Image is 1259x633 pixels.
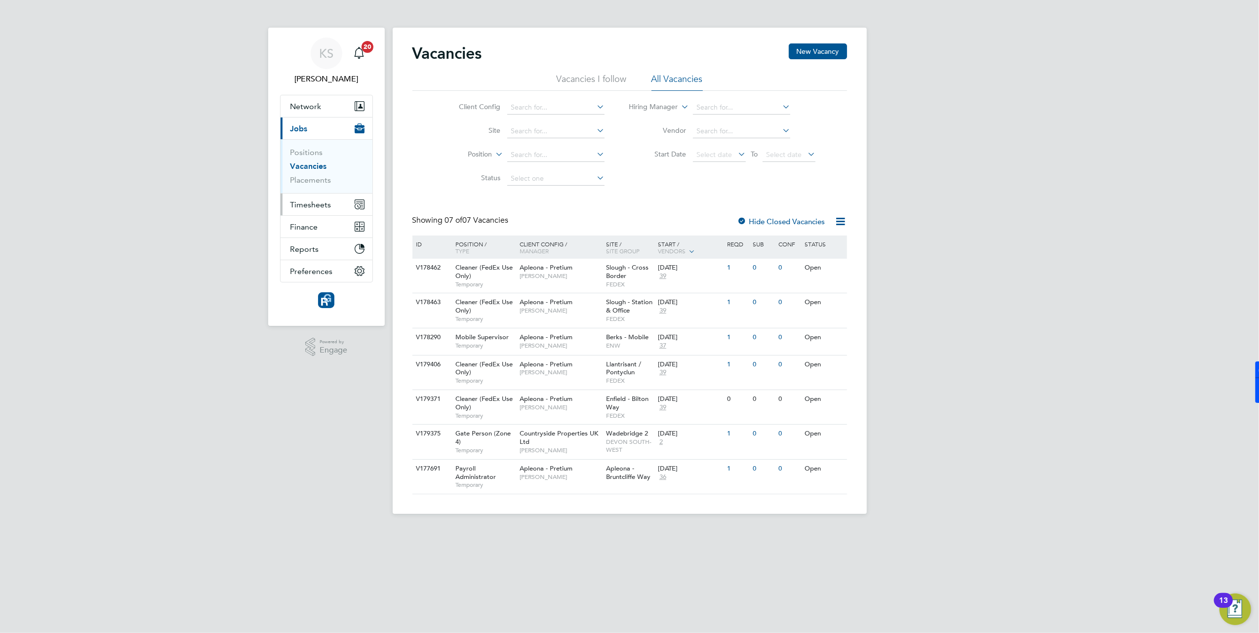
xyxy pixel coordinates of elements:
input: Search for... [693,101,790,115]
div: [DATE] [658,465,722,473]
button: Timesheets [281,194,372,215]
label: Client Config [444,102,500,111]
span: 39 [658,307,668,315]
span: Mobile Supervisor [455,333,509,341]
span: Temporary [455,315,515,323]
span: Apleona - Pretium [520,263,572,272]
span: Cleaner (FedEx Use Only) [455,360,513,377]
h2: Vacancies [412,43,482,63]
div: [DATE] [658,430,722,438]
div: V179375 [414,425,448,443]
span: Countryside Properties UK Ltd [520,429,598,446]
span: Site Group [606,247,640,255]
div: [DATE] [658,264,722,272]
li: Vacancies I follow [557,73,627,91]
div: Site / [604,236,655,259]
button: Open Resource Center, 13 new notifications [1219,593,1251,625]
span: KS [319,47,333,60]
input: Search for... [507,124,605,138]
div: Jobs [281,139,372,193]
span: Enfield - Bilton Way [606,395,649,411]
div: 1 [725,328,750,347]
div: [DATE] [658,333,722,342]
span: Payroll Administrator [455,464,496,481]
div: V179406 [414,356,448,374]
a: Powered byEngage [305,338,347,356]
div: 1 [725,293,750,312]
span: Apleona - Pretium [520,464,572,473]
div: 0 [776,425,802,443]
button: Preferences [281,260,372,282]
span: Powered by [320,338,347,346]
input: Search for... [507,101,605,115]
img: resourcinggroup-logo-retina.png [318,292,334,308]
div: 0 [750,390,776,408]
div: 1 [725,460,750,478]
div: 0 [776,356,802,374]
span: Manager [520,247,549,255]
button: Reports [281,238,372,260]
span: [PERSON_NAME] [520,403,601,411]
span: Katie Smith [280,73,373,85]
a: Positions [290,148,323,157]
span: Select date [696,150,732,159]
span: FEDEX [606,280,653,288]
label: Position [435,150,492,159]
span: Cleaner (FedEx Use Only) [455,395,513,411]
span: Cleaner (FedEx Use Only) [455,263,513,280]
span: Preferences [290,267,333,276]
span: Finance [290,222,318,232]
span: Llantrisant / Pontyclun [606,360,641,377]
div: V178463 [414,293,448,312]
span: Gate Person (Zone 4) [455,429,511,446]
a: Vacancies [290,161,327,171]
input: Search for... [693,124,790,138]
span: Jobs [290,124,308,133]
span: 2 [658,438,664,446]
div: V179371 [414,390,448,408]
span: Wadebridge 2 [606,429,648,437]
span: Berks - Mobile [606,333,649,341]
button: Jobs [281,118,372,139]
div: 0 [776,390,802,408]
span: Cleaner (FedEx Use Only) [455,298,513,315]
a: KS[PERSON_NAME] [280,38,373,85]
label: Site [444,126,500,135]
div: Open [802,460,845,478]
span: 36 [658,473,668,481]
div: [DATE] [658,395,722,403]
span: FEDEX [606,377,653,385]
span: 37 [658,342,668,350]
div: Sub [750,236,776,252]
span: Apleona - Bruntcliffe Way [606,464,650,481]
div: [DATE] [658,360,722,369]
span: Temporary [455,342,515,350]
div: ID [414,236,448,252]
div: V178462 [414,259,448,277]
li: All Vacancies [651,73,703,91]
input: Search for... [507,148,605,162]
span: [PERSON_NAME] [520,473,601,481]
div: Open [802,328,845,347]
span: Network [290,102,322,111]
div: Position / [448,236,517,259]
label: Status [444,173,500,182]
button: Network [281,95,372,117]
div: 0 [750,425,776,443]
span: [PERSON_NAME] [520,446,601,454]
span: Temporary [455,280,515,288]
div: Open [802,293,845,312]
span: [PERSON_NAME] [520,272,601,280]
span: Slough - Station & Office [606,298,652,315]
div: 1 [725,425,750,443]
label: Hiring Manager [621,102,678,112]
span: DEVON SOUTH-WEST [606,438,653,453]
div: 0 [725,390,750,408]
span: Vendors [658,247,686,255]
span: Engage [320,346,347,355]
span: 39 [658,403,668,412]
div: 0 [750,328,776,347]
div: Open [802,390,845,408]
div: 0 [750,293,776,312]
div: Open [802,259,845,277]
